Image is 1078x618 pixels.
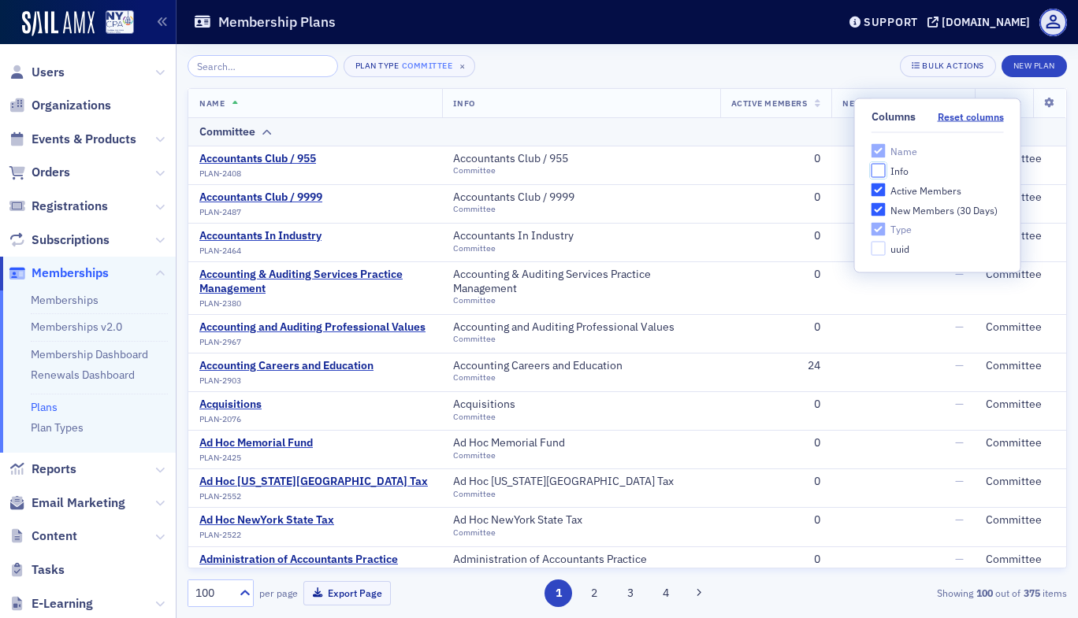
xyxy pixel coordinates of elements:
[731,191,820,205] div: 0
[872,144,886,158] input: Name
[986,320,1055,335] div: Committee
[32,561,65,579] span: Tasks
[32,131,136,148] span: Events & Products
[195,585,230,601] div: 100
[31,400,58,414] a: Plans
[955,267,964,281] span: —
[453,295,708,305] div: Committee
[890,183,961,197] div: Active Members
[872,183,886,197] input: Active Members
[453,320,689,335] a: Accounting and Auditing Professional Values
[199,414,241,424] span: PLAN-2076
[303,581,391,605] button: Export Page
[9,231,110,249] a: Subscriptions
[199,337,241,347] span: PLAN-2967
[259,586,298,600] label: per page
[1020,586,1043,600] strong: 375
[9,527,77,545] a: Content
[199,359,374,373] a: Accounting Careers and Education
[199,168,241,179] span: PLAN-2408
[453,475,688,489] a: Ad Hoc [US_STATE][GEOGRAPHIC_DATA] Tax
[199,268,431,295] div: Accounting & Auditing Services Practice Management
[986,475,1055,489] div: Committee
[986,513,1055,527] div: Committee
[453,436,579,450] a: Ad Hoc Memorial Fund
[900,55,995,77] button: Bulk Actions
[731,359,820,373] div: 24
[9,461,76,478] a: Reports
[402,58,453,74] div: Committee
[32,265,109,282] span: Memberships
[731,152,820,166] div: 0
[955,397,964,411] span: —
[1002,57,1067,72] a: New Plan
[453,398,530,412] a: Acquisitions
[731,475,820,489] div: 0
[199,207,241,217] span: PLAN-2487
[32,231,110,249] span: Subscriptions
[453,450,579,461] div: Committee
[986,359,1055,373] div: Committee
[922,61,983,70] div: Bulk Actions
[731,98,807,109] span: Active Members
[9,97,111,114] a: Organizations
[199,98,225,109] span: Name
[731,320,820,335] div: 0
[31,293,99,307] a: Memberships
[31,320,122,334] a: Memberships v2.0
[453,334,689,344] div: Committee
[355,61,400,71] div: Plan Type
[188,55,338,77] input: Search…
[22,11,95,36] img: SailAMX
[986,553,1055,567] div: Committee
[453,553,661,567] a: Administration of Accountants Practice
[32,164,70,181] span: Orders
[199,229,322,243] div: Accountants In Industry
[453,191,589,205] a: Accountants Club / 9999
[731,436,820,450] div: 0
[986,98,1008,109] span: Type
[32,494,125,512] span: Email Marketing
[199,124,255,140] div: Committee
[199,191,322,205] a: Accountants Club / 9999
[9,164,70,181] a: Orders
[199,152,316,166] a: Accountants Club / 955
[199,453,241,463] span: PLAN-2425
[95,10,134,37] a: View Homepage
[199,475,428,489] a: Ad Hoc [US_STATE][GEOGRAPHIC_DATA] Tax
[199,398,262,412] a: Acquisitions
[32,97,111,114] span: Organizations
[453,229,588,243] a: Accountants In Industry
[453,152,582,166] a: Accountants Club / 955
[453,372,637,383] div: Committee
[31,368,135,382] a: Renewals Dashboard
[453,513,597,527] a: Ad Hoc NewYork State Tax
[31,420,84,435] a: Plan Types
[9,265,109,282] a: Memberships
[199,436,313,450] a: Ad Hoc Memorial Fund
[199,553,398,567] a: Administration of Accountants Practice
[453,412,530,422] div: Committee
[731,553,820,567] div: 0
[955,474,964,488] span: —
[453,98,474,109] span: Info
[890,164,909,177] div: Info
[199,320,426,335] a: Accounting and Auditing Professional Values
[731,268,820,282] div: 0
[986,398,1055,412] div: Committee
[616,579,644,607] button: 3
[1002,55,1067,77] button: New Plan
[199,376,241,386] span: PLAN-2903
[731,229,820,243] div: 0
[955,552,964,566] span: —
[872,202,886,216] input: New Members (30 Days)
[453,268,708,295] a: Accounting & Auditing Services Practice Management
[32,527,77,545] span: Content
[581,579,608,607] button: 2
